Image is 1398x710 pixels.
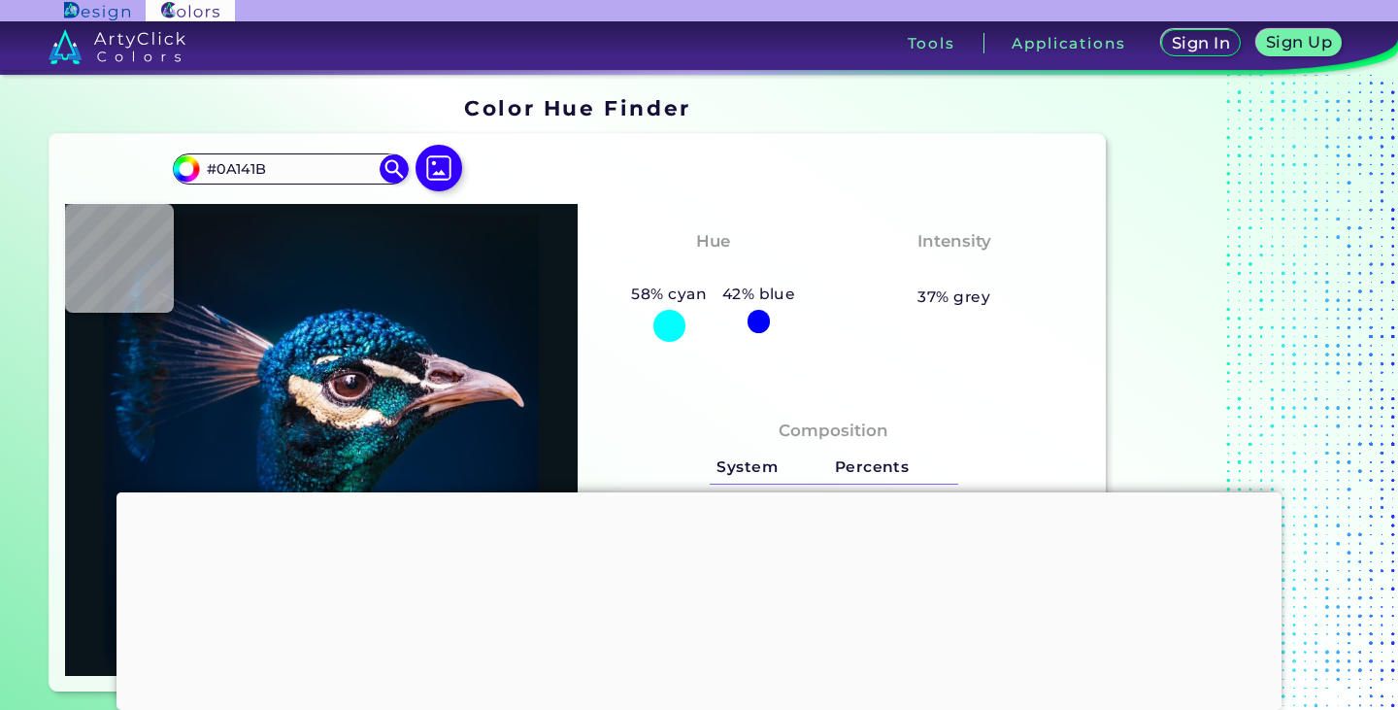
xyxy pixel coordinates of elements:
h5: 42% blue [715,282,803,307]
h4: Composition [779,417,888,445]
iframe: Advertisement [1114,88,1356,699]
h5: Sign In [1175,36,1227,51]
h5: Sign Up [1269,35,1329,50]
h3: Medium [909,258,1000,282]
input: type color.. [200,156,381,183]
img: icon search [380,154,409,184]
h5: Percents [785,452,958,484]
img: logo_artyclick_colors_white.svg [49,29,185,64]
h5: RGB [710,485,785,517]
h4: Intensity [917,227,991,255]
h5: 58% cyan [624,282,715,307]
a: Sign Up [1260,31,1337,55]
h4: Hue [696,227,730,255]
h3: Applications [1012,36,1125,51]
img: ArtyClick Design logo [64,2,129,20]
h5: System [710,452,785,484]
h3: Cyan-Blue [658,258,768,282]
a: Sign In [1165,31,1237,55]
h5: 37% grey [917,285,990,310]
img: icon picture [416,145,462,191]
img: img_pavlin.jpg [75,214,568,666]
h3: Tools [908,36,955,51]
h1: Color Hue Finder [464,93,690,122]
iframe: Advertisement [116,492,1281,705]
h5: (4%, 8%, 11%) [785,485,958,517]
